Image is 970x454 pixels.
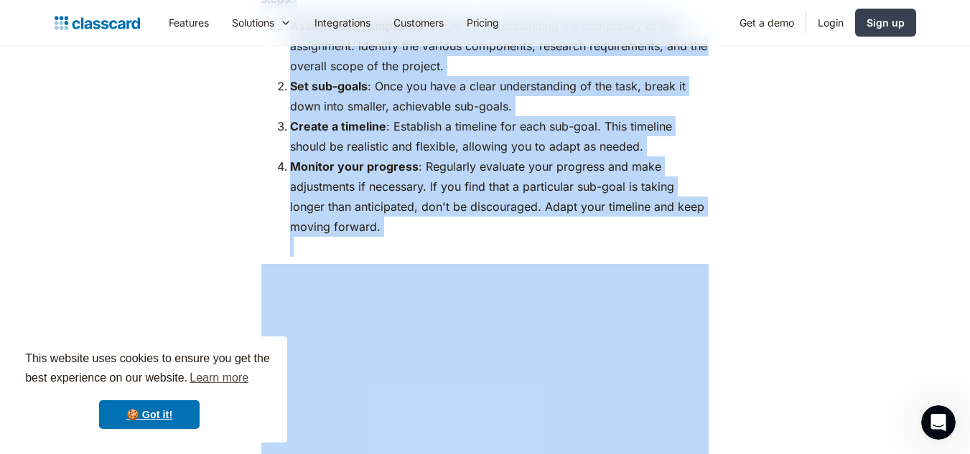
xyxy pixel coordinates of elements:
div: Solutions [220,6,303,39]
a: home [55,13,140,33]
div: Sign up [867,15,905,30]
strong: Set sub-goals [290,79,368,93]
a: Pricing [455,6,510,39]
div: Solutions [232,15,274,30]
a: Features [157,6,220,39]
li: : Regularly evaluate your progress and make adjustments if necessary. If you find that a particul... [290,156,709,257]
li: : Establish a timeline for each sub-goal. This timeline should be realistic and flexible, allowin... [290,116,709,156]
div: cookieconsent [11,336,287,443]
iframe: Intercom live chat [921,405,956,440]
a: Get a demo [728,6,806,39]
li: : Once you have a clear understanding of the task, break it down into smaller, achievable sub-goals. [290,76,709,116]
strong: Create a timeline [290,119,386,133]
strong: Monitor your progress [290,159,419,174]
a: Integrations [303,6,382,39]
a: Login [806,6,855,39]
span: This website uses cookies to ensure you get the best experience on our website. [25,350,274,389]
a: Sign up [855,9,916,37]
a: learn more about cookies [187,367,251,389]
a: Customers [382,6,455,39]
a: dismiss cookie message [99,400,200,429]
